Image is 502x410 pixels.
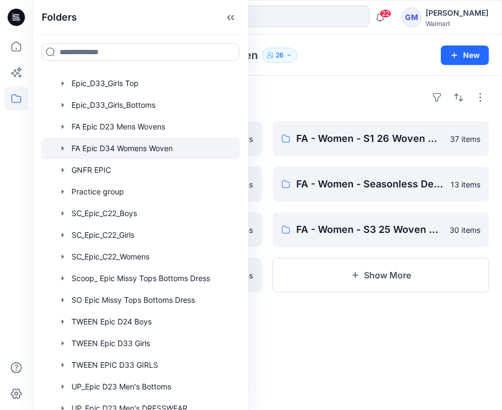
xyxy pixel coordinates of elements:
[273,212,490,247] a: FA - Women - S3 25 Woven Board30 items
[380,9,392,18] span: 22
[262,48,297,63] button: 26
[297,177,445,192] p: FA - Women - Seasonless Denim Board
[441,45,489,65] button: New
[297,131,444,146] p: FA - Women - S1 26 Woven Board
[450,133,480,145] p: 37 items
[297,222,444,237] p: FA - Women - S3 25 Woven Board
[426,19,488,28] div: Walmart
[449,224,480,236] p: 30 items
[402,8,421,27] div: GM
[276,49,284,61] p: 26
[273,258,490,292] button: Show More
[451,179,480,190] p: 13 items
[426,6,488,19] div: [PERSON_NAME]
[273,167,490,201] a: FA - Women - Seasonless Denim Board13 items
[273,121,490,156] a: FA - Women - S1 26 Woven Board37 items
